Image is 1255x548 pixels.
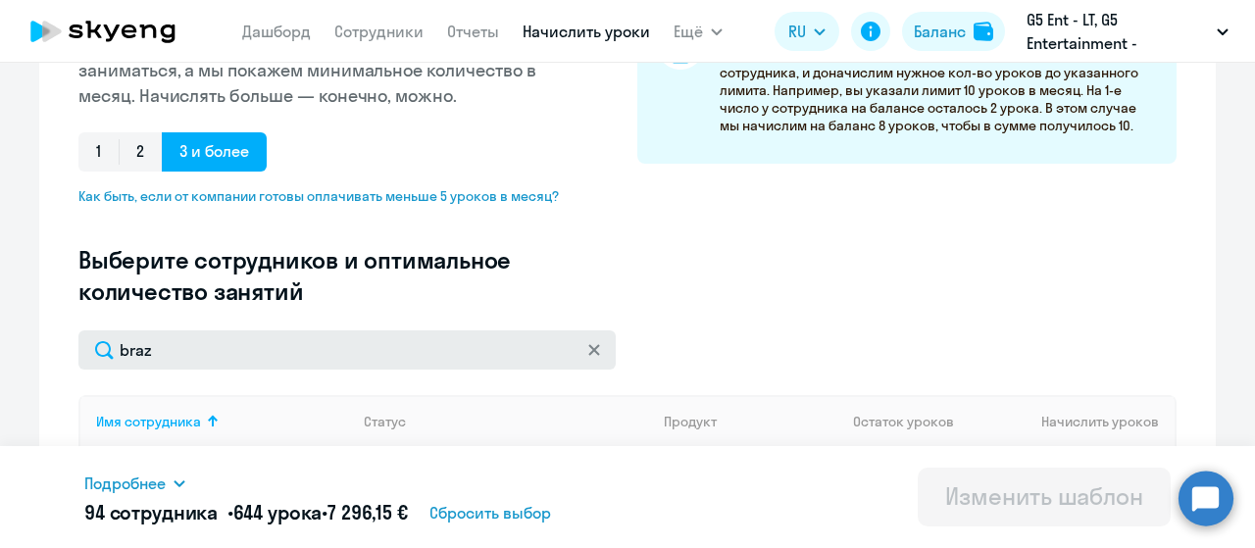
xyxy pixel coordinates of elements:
th: Начислить уроков [975,395,1175,448]
input: Поиск по имени, email, продукту или статусу [78,330,616,370]
a: Начислить уроки [523,22,650,41]
div: Имя сотрудника [96,413,201,430]
div: Продукт [664,413,838,430]
button: Ещё [674,12,723,51]
button: G5 Ent - LT, G5 Entertainment - [GEOGRAPHIC_DATA] / G5 Holdings LTD [1017,8,1238,55]
span: 644 урока [233,500,323,524]
h5: 94 сотрудника • • [84,499,408,526]
span: Как быть, если от компании готовы оплачивать меньше 5 уроков в месяц? [78,187,575,205]
div: Имя сотрудника [96,413,348,430]
span: 1 [78,132,119,172]
button: Балансbalance [902,12,1005,51]
div: Статус [364,413,648,430]
button: RU [775,12,839,51]
div: Изменить шаблон [945,480,1143,512]
span: Подробнее [84,472,166,495]
div: Статус [364,413,406,430]
a: Сотрудники [334,22,424,41]
a: Дашборд [242,22,311,41]
span: 3 и более [162,132,267,172]
span: RU [788,20,806,43]
div: Остаток уроков [853,413,975,430]
span: 2 [119,132,162,172]
span: Сбросить выбор [429,501,551,524]
span: 7 296,15 € [327,500,408,524]
img: balance [974,22,993,41]
p: G5 Ent - LT, G5 Entertainment - [GEOGRAPHIC_DATA] / G5 Holdings LTD [1027,8,1209,55]
span: Остаток уроков [853,413,954,430]
span: Ещё [674,20,703,43]
a: Отчеты [447,22,499,41]
p: Раз в месяц мы будем смотреть, сколько уроков есть на балансе сотрудника, и доначислим нужное кол... [720,46,1157,134]
button: Изменить шаблон [918,468,1171,526]
div: Баланс [914,20,966,43]
h3: Выберите сотрудников и оптимальное количество занятий [78,244,575,307]
div: Продукт [664,413,717,430]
